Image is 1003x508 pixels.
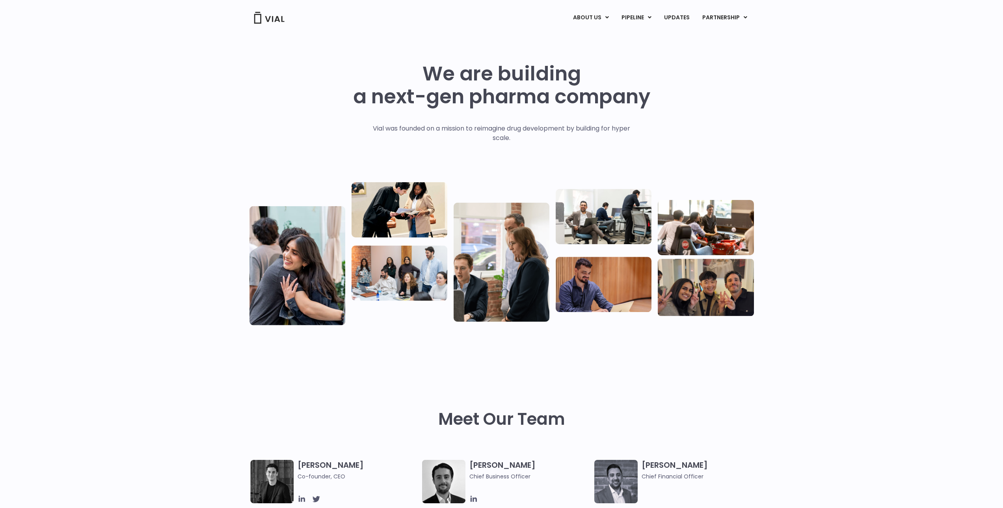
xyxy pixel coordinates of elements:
[696,11,754,24] a: PARTNERSHIPMenu Toggle
[352,182,447,237] img: Two people looking at a paper talking.
[250,460,294,503] img: A black and white photo of a man in a suit attending a Summit.
[642,460,763,481] h3: [PERSON_NAME]
[298,460,419,481] h3: [PERSON_NAME]
[353,62,650,108] h1: We are building a next-gen pharma company
[253,12,285,24] img: Vial Logo
[594,460,638,503] img: Headshot of smiling man named Samir
[642,472,763,481] span: Chief Financial Officer
[469,460,590,481] h3: [PERSON_NAME]
[658,259,754,316] img: Group of 3 people smiling holding up the peace sign
[249,206,345,325] img: Vial Life
[556,257,651,312] img: Man working at a computer
[658,11,696,24] a: UPDATES
[567,11,615,24] a: ABOUT USMenu Toggle
[352,245,447,301] img: Eight people standing and sitting in an office
[298,472,419,481] span: Co-founder, CEO
[422,460,465,503] img: A black and white photo of a man in a suit holding a vial.
[556,189,651,244] img: Three people working in an office
[438,410,565,429] h2: Meet Our Team
[615,11,657,24] a: PIPELINEMenu Toggle
[365,124,638,143] p: Vial was founded on a mission to reimagine drug development by building for hyper scale.
[454,202,549,321] img: Group of three people standing around a computer looking at the screen
[469,472,590,481] span: Chief Business Officer
[658,200,754,255] img: Group of people playing whirlyball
